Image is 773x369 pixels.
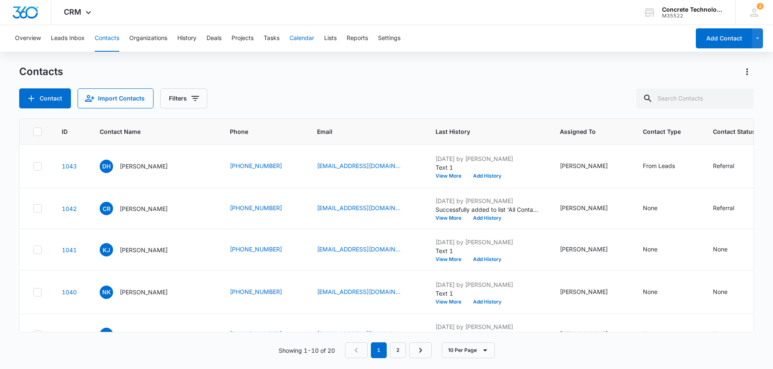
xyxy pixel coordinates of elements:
[643,245,657,254] div: None
[371,342,387,358] em: 1
[467,173,507,178] button: Add History
[232,25,254,52] button: Projects
[317,161,400,170] a: [EMAIL_ADDRESS][DOMAIN_NAME]
[62,331,77,338] a: Navigate to contact details page for Monte Washington
[436,163,540,172] p: Text 1
[19,65,63,78] h1: Contacts
[560,161,608,170] div: [PERSON_NAME]
[560,287,623,297] div: Assigned To - Larry Cutsinger - Select to Edit Field
[120,288,168,296] p: [PERSON_NAME]
[317,329,415,339] div: Email - monteweathington@gmail.com - Select to Edit Field
[64,8,81,16] span: CRM
[317,287,415,297] div: Email - naveenpamunu@gmail.com - Select to Edit Field
[317,203,400,212] a: [EMAIL_ADDRESS][DOMAIN_NAME]
[100,243,183,256] div: Contact Name - Kristin J Neidlinger - Select to Edit Field
[62,246,77,254] a: Navigate to contact details page for Kristin J Neidlinger
[643,329,672,339] div: Contact Type - None - Select to Edit Field
[713,287,743,297] div: Contact Status - None - Select to Edit Field
[467,299,507,304] button: Add History
[95,25,119,52] button: Contacts
[100,160,183,173] div: Contact Name - Desmond Hurley - Select to Edit Field
[317,245,415,255] div: Email - kjoyfdn@gmail.com - Select to Edit Field
[436,154,540,163] p: [DATE] by [PERSON_NAME]
[230,245,297,255] div: Phone - 6304786553 - Select to Edit Field
[230,203,297,213] div: Phone - 7852262578 - Select to Edit Field
[436,127,528,136] span: Last History
[324,25,337,52] button: Lists
[160,88,207,108] button: Filters
[467,216,507,221] button: Add History
[129,25,167,52] button: Organizations
[436,216,467,221] button: View More
[643,287,672,297] div: Contact Type - None - Select to Edit Field
[560,329,608,338] div: [PERSON_NAME]
[317,287,400,296] a: [EMAIL_ADDRESS][DOMAIN_NAME]
[560,245,608,254] div: [PERSON_NAME]
[467,257,507,262] button: Add History
[177,25,196,52] button: History
[643,127,681,136] span: Contact Type
[643,245,672,255] div: Contact Type - None - Select to Edit Field
[120,204,168,213] p: [PERSON_NAME]
[230,287,282,296] a: [PHONE_NUMBER]
[390,342,406,358] a: Page 2
[100,286,183,299] div: Contact Name - Naveen Kumar - Select to Edit Field
[740,65,754,78] button: Actions
[120,162,168,171] p: [PERSON_NAME]
[230,203,282,212] a: [PHONE_NUMBER]
[120,330,195,339] p: [PERSON_NAME][US_STATE]
[713,245,743,255] div: Contact Status - None - Select to Edit Field
[436,331,540,340] p: Text 1
[643,161,690,171] div: Contact Type - From Leads - Select to Edit Field
[279,346,335,355] p: Showing 1-10 of 20
[51,25,85,52] button: Leads Inbox
[100,127,198,136] span: Contact Name
[290,25,314,52] button: Calendar
[436,205,540,214] p: Successfully added to list 'All Contacts'.
[436,289,540,298] p: Text 1
[436,257,467,262] button: View More
[230,329,282,338] a: [PHONE_NUMBER]
[100,202,113,215] span: CR
[100,160,113,173] span: DH
[560,127,611,136] span: Assigned To
[713,203,734,212] div: Referral
[100,202,183,215] div: Contact Name - Chris Rozensky - Select to Edit Field
[100,286,113,299] span: NK
[643,203,672,213] div: Contact Type - None - Select to Edit Field
[560,203,623,213] div: Assigned To - Larry Cutsinger - Select to Edit Field
[100,328,113,341] span: MW
[662,6,723,13] div: account name
[713,287,728,296] div: None
[643,161,675,170] div: From Leads
[757,3,763,10] span: 2
[100,243,113,256] span: KJ
[62,205,77,212] a: Navigate to contact details page for Chris Rozensky
[317,127,403,136] span: Email
[120,246,168,254] p: [PERSON_NAME]
[713,245,728,254] div: None
[15,25,41,52] button: Overview
[560,287,608,296] div: [PERSON_NAME]
[643,329,657,338] div: None
[757,3,763,10] div: notifications count
[713,329,728,338] div: None
[409,342,432,358] a: Next Page
[713,203,749,213] div: Contact Status - Referral - Select to Edit Field
[317,329,400,338] a: [EMAIL_ADDRESS][DOMAIN_NAME]
[713,329,743,339] div: Contact Status - None - Select to Edit Field
[206,25,222,52] button: Deals
[560,329,623,339] div: Assigned To - Larry Cutsinger - Select to Edit Field
[643,203,657,212] div: None
[713,161,734,170] div: Referral
[436,280,540,289] p: [DATE] by [PERSON_NAME]
[317,161,415,171] div: Email - hurleyservices21@gmail.com - Select to Edit Field
[636,88,754,108] input: Search Contacts
[436,238,540,246] p: [DATE] by [PERSON_NAME]
[317,203,415,213] div: Email - cheifs888@gmail.com - Select to Edit Field
[436,246,540,255] p: Text 1
[62,127,68,136] span: ID
[345,342,432,358] nav: Pagination
[560,203,608,212] div: [PERSON_NAME]
[230,127,285,136] span: Phone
